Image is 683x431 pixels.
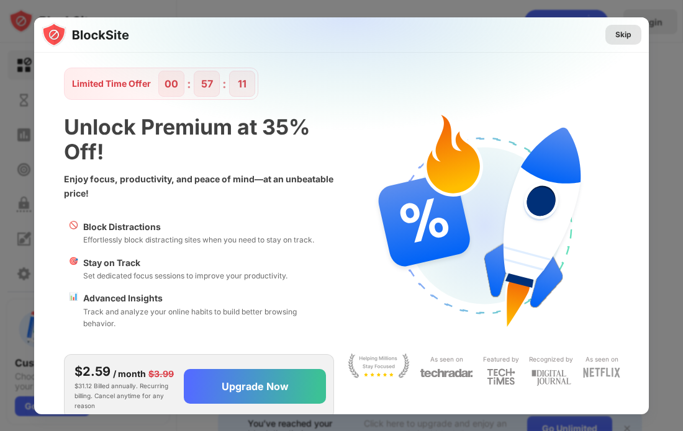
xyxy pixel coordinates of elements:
div: $2.59 [75,362,111,381]
div: As seen on [430,353,463,365]
div: $31.12 Billed annually. Recurring billing. Cancel anytime for any reason [75,362,174,411]
img: light-techradar.svg [420,368,473,378]
div: Advanced Insights [83,291,329,305]
img: light-stay-focus.svg [348,353,410,378]
div: As seen on [586,353,618,365]
img: light-digital-journal.svg [531,368,571,388]
div: Upgrade Now [222,380,289,393]
div: Effortlessly block distracting sites when you need to stay on track. [83,234,314,246]
div: 📊 [69,291,78,329]
div: $3.99 [148,367,174,381]
div: Set dedicated focus sessions to improve your productivity. [83,270,287,282]
div: 🎯 [69,256,78,282]
div: / month [113,367,146,381]
img: light-netflix.svg [583,368,620,378]
div: Skip [615,29,631,41]
div: Stay on Track [83,256,287,270]
div: Recognized by [529,353,573,365]
div: Track and analyze your online habits to build better browsing behavior. [83,306,329,329]
div: Featured by [483,353,519,365]
img: gradient.svg [42,17,656,234]
img: light-techtimes.svg [487,368,515,385]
